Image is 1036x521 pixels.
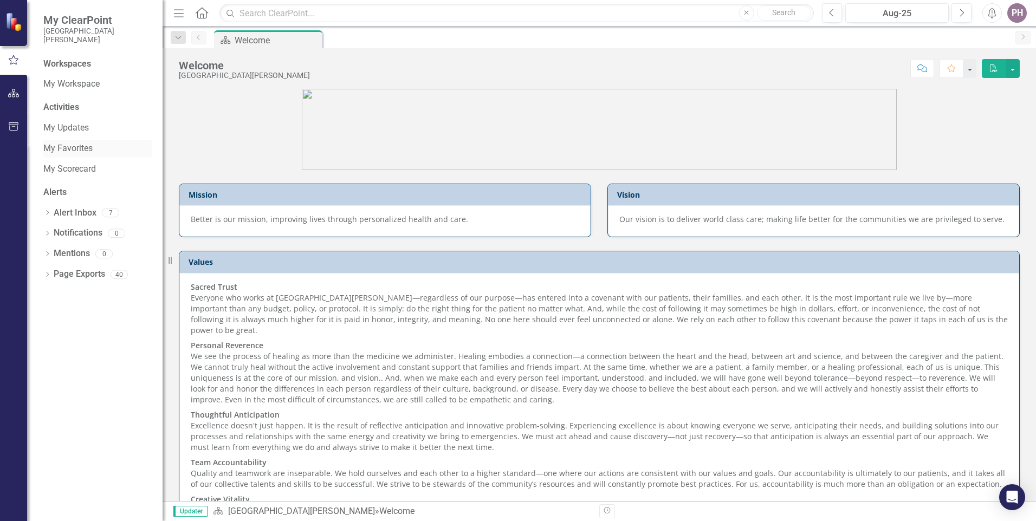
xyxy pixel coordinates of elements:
div: 40 [111,270,128,279]
p: Excellence doesn't just happen. It is the result of reflective anticipation and innovative proble... [191,407,1008,455]
div: » [213,505,591,518]
button: PH [1007,3,1027,23]
div: Open Intercom Messenger [999,484,1025,510]
h3: Values [189,258,1014,266]
strong: Personal Reverence [191,340,263,350]
button: Aug-25 [845,3,949,23]
div: Alerts [43,186,152,199]
div: 7 [102,209,119,218]
a: My Favorites [43,142,152,155]
div: Aug-25 [849,7,945,20]
p: We see the process of healing as more than the medicine we administer. Healing embodies a connect... [191,338,1008,407]
p: Quality and teamwork are inseparable. We hold ourselves and each other to a higher standard—one w... [191,455,1008,492]
strong: Team Accountability [191,457,267,467]
a: [GEOGRAPHIC_DATA][PERSON_NAME] [228,506,375,516]
img: ClearPoint Strategy [5,12,24,31]
strong: Sacred Trust [191,282,237,292]
a: Alert Inbox [54,207,96,219]
div: Welcome [179,60,310,71]
span: Search [772,8,795,17]
div: Welcome [379,506,415,516]
div: 0 [108,229,125,238]
div: Activities [43,101,152,114]
div: Workspaces [43,58,91,70]
span: Updater [173,506,208,517]
div: [GEOGRAPHIC_DATA][PERSON_NAME] [179,71,310,80]
strong: Thoughtful Anticipation [191,409,280,420]
img: SJRMC%20new%20logo%203.jpg [302,89,897,170]
span: My ClearPoint [43,14,152,27]
a: My Updates [43,122,152,134]
p: Everyone who works at [GEOGRAPHIC_DATA][PERSON_NAME]—regardless of our purpose—has entered into a... [191,282,1008,338]
input: Search ClearPoint... [219,4,814,23]
h3: Mission [189,191,585,199]
a: Page Exports [54,268,105,281]
a: My Scorecard [43,163,152,175]
div: Welcome [235,34,320,47]
div: 0 [95,249,113,258]
h3: Vision [617,191,1014,199]
button: Search [757,5,811,21]
strong: Creative Vitality [191,494,250,504]
a: Mentions [54,248,90,260]
a: Notifications [54,227,102,239]
p: Better is our mission, improving lives through personalized health and care. [191,214,579,225]
a: My Workspace [43,78,152,90]
small: [GEOGRAPHIC_DATA][PERSON_NAME] [43,27,152,44]
p: Our vision is to deliver world class care; making life better for the communities we are privileg... [619,214,1008,225]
